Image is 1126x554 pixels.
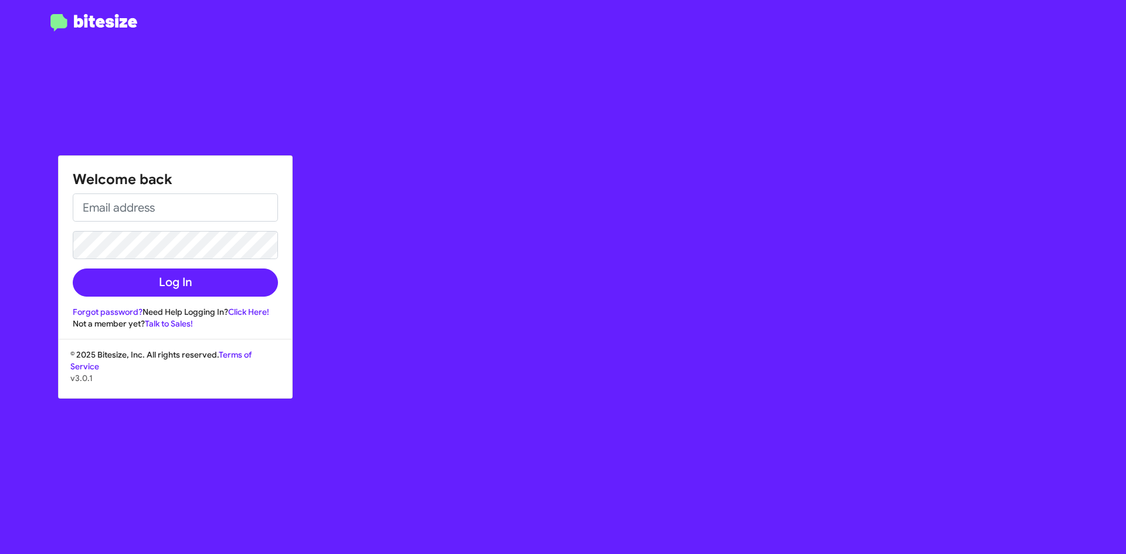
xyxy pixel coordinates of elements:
p: v3.0.1 [70,372,280,384]
button: Log In [73,268,278,297]
div: Need Help Logging In? [73,306,278,318]
a: Click Here! [228,307,269,317]
input: Email address [73,193,278,222]
div: Not a member yet? [73,318,278,329]
a: Forgot password? [73,307,143,317]
h1: Welcome back [73,170,278,189]
a: Talk to Sales! [145,318,193,329]
div: © 2025 Bitesize, Inc. All rights reserved. [59,349,292,398]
